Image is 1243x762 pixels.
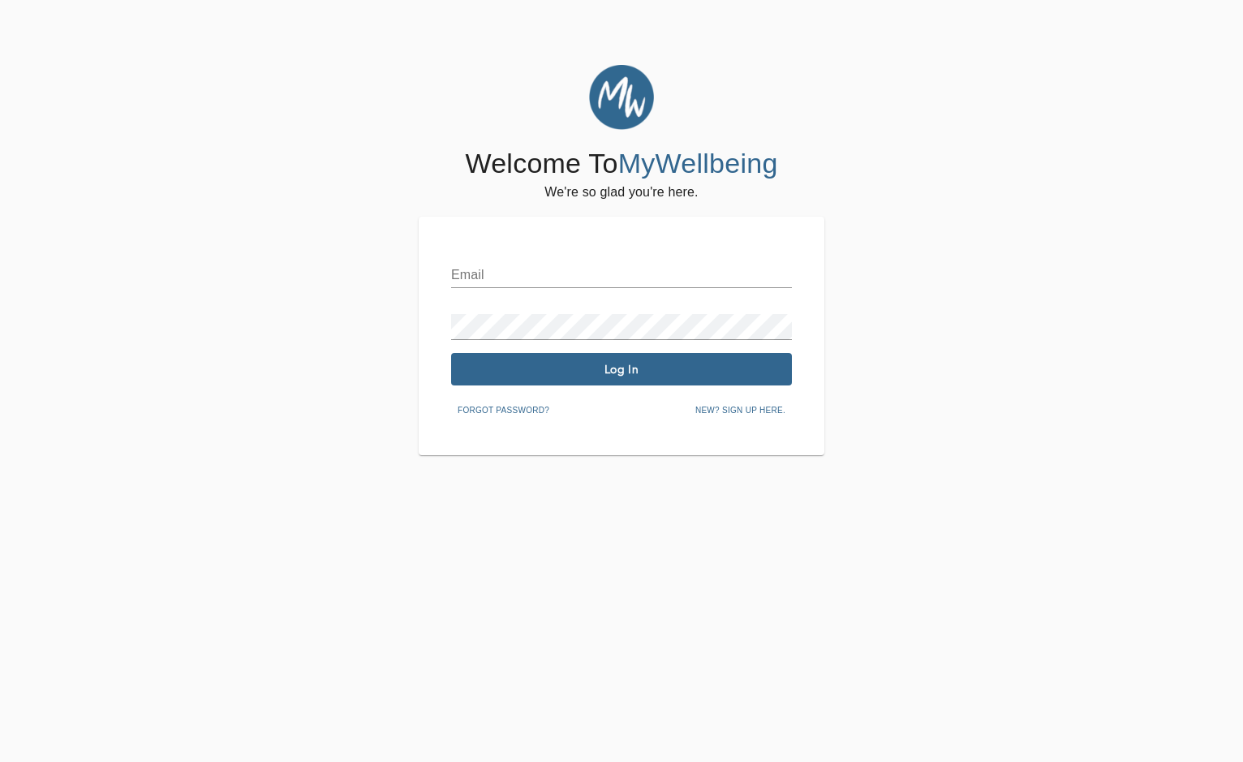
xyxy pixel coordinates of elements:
button: Log In [451,353,792,385]
h4: Welcome To [465,147,777,181]
a: Forgot password? [451,403,556,415]
img: MyWellbeing [589,65,654,130]
span: New? Sign up here. [695,403,785,418]
button: New? Sign up here. [689,398,792,423]
button: Forgot password? [451,398,556,423]
span: MyWellbeing [618,148,778,179]
span: Forgot password? [458,403,549,418]
span: Log In [458,362,785,377]
h6: We're so glad you're here. [544,181,698,204]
